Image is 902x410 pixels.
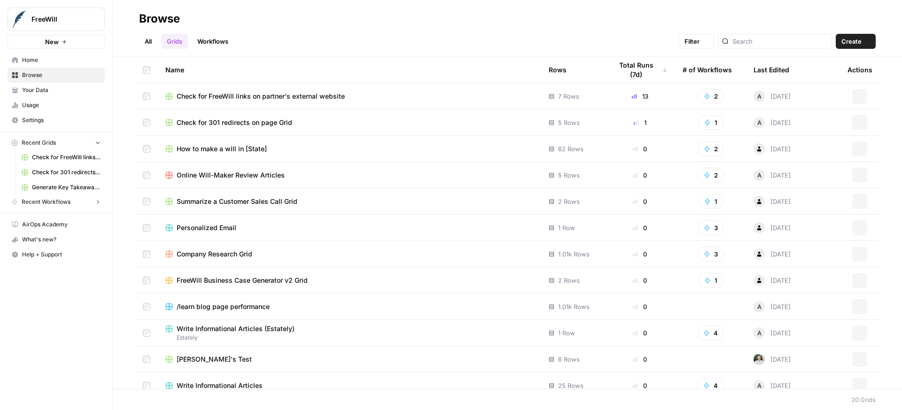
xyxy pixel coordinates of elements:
[139,34,157,49] a: All
[754,248,791,260] div: [DATE]
[757,92,762,101] span: A
[698,141,724,156] button: 2
[754,354,791,365] div: [DATE]
[684,37,700,46] span: Filter
[165,333,534,342] span: Estately
[22,250,101,259] span: Help + Support
[8,8,105,31] button: Workspace: FreeWill
[8,217,105,232] a: AirOps Academy
[841,37,862,46] span: Create
[754,170,791,181] div: [DATE]
[558,197,580,206] span: 2 Rows
[8,247,105,262] button: Help + Support
[165,144,534,154] a: How to make a will in [State]
[177,197,297,206] span: Summarize a Customer Sales Call Grid
[17,165,105,180] a: Check for 301 redirects on page Grid
[698,273,723,288] button: 1
[17,180,105,195] a: Generate Key Takeaways from Webinar Transcripts
[558,249,590,259] span: 1.01k Rows
[612,355,668,364] div: 0
[698,168,724,183] button: 2
[612,92,668,101] div: 13
[8,35,105,49] button: New
[698,247,724,262] button: 3
[22,56,101,64] span: Home
[612,302,668,311] div: 0
[22,71,101,79] span: Browse
[177,223,236,232] span: Personalized Email
[848,57,872,83] div: Actions
[177,249,252,259] span: Company Research Grid
[732,37,828,46] input: Search
[165,118,534,127] a: Check for 301 redirects on page Grid
[612,57,668,83] div: Total Runs (7d)
[612,249,668,259] div: 0
[678,34,714,49] button: Filter
[22,139,56,147] span: Recent Grids
[192,34,234,49] a: Workflows
[31,15,88,24] span: FreeWill
[177,144,267,154] span: How to make a will in [State]
[558,381,583,390] span: 25 Rows
[177,324,295,333] span: Write Informational Articles (Estately)
[558,118,580,127] span: 5 Rows
[558,92,579,101] span: 7 Rows
[32,183,101,192] span: Generate Key Takeaways from Webinar Transcripts
[139,11,180,26] div: Browse
[177,302,270,311] span: /learn blog page performance
[612,197,668,206] div: 0
[22,198,70,206] span: Recent Workflows
[165,170,534,180] a: Online Will-Maker Review Articles
[165,57,534,83] div: Name
[8,232,105,247] button: What's new?
[165,381,534,390] a: Write Informational Articles
[698,194,723,209] button: 1
[757,302,762,311] span: A
[757,381,762,390] span: A
[8,68,105,83] a: Browse
[697,325,724,340] button: 4
[612,170,668,180] div: 0
[754,301,791,312] div: [DATE]
[698,115,723,130] button: 1
[177,92,345,101] span: Check for FreeWill links on partner's external website
[177,118,292,127] span: Check for 301 redirects on page Grid
[8,136,105,150] button: Recent Grids
[754,91,791,102] div: [DATE]
[836,34,876,49] button: Create
[165,324,534,342] a: Write Informational Articles (Estately)Estately
[757,328,762,338] span: A
[754,327,791,339] div: [DATE]
[558,223,575,232] span: 1 Row
[754,354,765,365] img: n0mw28c6b1aidu35u8ho3rjw5loq
[698,220,724,235] button: 3
[558,276,580,285] span: 2 Rows
[558,355,580,364] span: 6 Rows
[612,118,668,127] div: 1
[177,381,263,390] span: Write Informational Articles
[11,11,28,28] img: FreeWill Logo
[698,89,724,104] button: 2
[32,153,101,162] span: Check for FreeWill links on partner's external website
[22,220,101,229] span: AirOps Academy
[612,328,668,338] div: 0
[612,223,668,232] div: 0
[8,232,104,247] div: What's new?
[17,150,105,165] a: Check for FreeWill links on partner's external website
[612,144,668,154] div: 0
[612,276,668,285] div: 0
[177,276,308,285] span: FreeWill Business Case Generator v2 Grid
[8,98,105,113] a: Usage
[754,143,791,155] div: [DATE]
[8,113,105,128] a: Settings
[558,328,575,338] span: 1 Row
[754,57,789,83] div: Last Edited
[754,117,791,128] div: [DATE]
[558,302,590,311] span: 1.01k Rows
[754,222,791,233] div: [DATE]
[165,302,534,311] a: /learn blog page performance
[612,381,668,390] div: 0
[8,83,105,98] a: Your Data
[757,118,762,127] span: A
[161,34,188,49] a: Grids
